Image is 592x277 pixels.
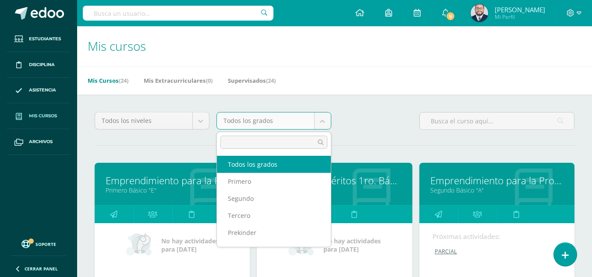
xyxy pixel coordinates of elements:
[217,207,331,224] div: Tercero
[217,156,331,173] div: Todos los grados
[217,241,331,258] div: Kinder
[217,173,331,190] div: Primero
[217,190,331,207] div: Segundo
[217,224,331,241] div: Prekinder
